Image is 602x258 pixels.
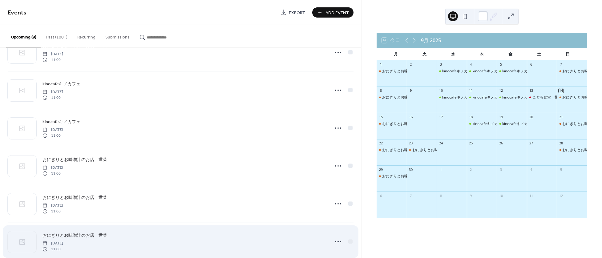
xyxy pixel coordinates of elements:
div: 10 [438,88,443,93]
div: kinocafeキノカフェ [472,95,505,100]
span: 11:00 [42,171,63,176]
div: 1 [438,167,443,172]
div: 16 [409,115,413,119]
div: 15 [378,115,383,119]
div: おにぎりとお味噌汁のお店 世菜 [557,95,587,100]
div: 木 [467,48,496,60]
div: kinocafeキノカフェ [472,121,505,127]
span: Export [289,10,305,16]
div: 30 [409,167,413,172]
div: 20 [529,115,533,119]
div: おにぎりとお味噌汁のお店 世菜 [412,147,468,153]
div: 8 [378,88,383,93]
div: 17 [438,115,443,119]
span: おにぎりとお味噌汁のお店 世菜 [42,232,107,239]
span: 11:00 [42,246,63,252]
span: おにぎりとお味噌汁のお店 世菜 [42,195,107,201]
span: [DATE] [42,89,63,95]
div: 7 [559,62,563,67]
div: 7 [409,193,413,198]
div: こども食堂 桃李 [532,95,562,100]
div: kinocafeキノカフェ [502,121,535,127]
button: Upcoming (9) [6,25,41,47]
div: 11 [469,88,473,93]
div: 3 [499,167,503,172]
div: 土 [525,48,553,60]
div: おにぎりとお味噌汁のお店 世菜 [407,147,437,153]
div: 日 [553,48,582,60]
div: おにぎりとお味噌汁のお店 世菜 [377,69,407,74]
div: 水 [439,48,467,60]
span: おにぎりとお味噌汁のお店 世菜 [42,157,107,163]
div: おにぎりとお味噌汁のお店 世菜 [382,174,438,179]
div: kinocafeキノカフェ [472,69,505,74]
a: Export [276,7,310,18]
div: 4 [469,62,473,67]
div: 13 [529,88,533,93]
div: 3 [438,62,443,67]
div: kinocafeキノカフェ [467,95,497,100]
div: 26 [499,141,503,146]
div: 21 [559,115,563,119]
div: 4 [529,167,533,172]
div: こども食堂 桃李 [527,95,557,100]
a: おにぎりとお味噌汁のお店 世菜 [42,156,107,163]
span: [DATE] [42,241,63,246]
button: Submissions [100,25,135,47]
div: 10 [499,193,503,198]
div: 9月 2025 [421,37,441,44]
span: [DATE] [42,127,63,133]
div: 5 [499,62,503,67]
a: おにぎりとお味噌汁のお店 世菜 [42,194,107,201]
div: 23 [409,141,413,146]
span: [DATE] [42,51,63,57]
div: おにぎりとお味噌汁のお店 世菜 [382,95,438,100]
span: 11:00 [42,95,63,100]
div: 11 [529,193,533,198]
span: Events [8,7,26,19]
div: 5 [559,167,563,172]
div: おにぎりとお味噌汁のお店 世菜 [377,174,407,179]
span: [DATE] [42,203,63,208]
span: [DATE] [42,165,63,171]
span: 11:00 [42,57,63,62]
div: おにぎりとお味噌汁のお店 世菜 [382,69,438,74]
div: kinocafeキノカフェ [442,69,475,74]
div: おにぎりとお味噌汁のお店 世菜 [377,147,407,153]
div: 27 [529,141,533,146]
div: 9 [469,193,473,198]
a: kinocafeキノカフェ [42,80,80,87]
div: 2 [469,167,473,172]
div: 28 [559,141,563,146]
div: kinocafeキノカフェ [502,69,535,74]
a: おにぎりとお味噌汁のお店 世菜 [42,232,107,239]
div: おにぎりとお味噌汁のお店 世菜 [557,69,587,74]
div: 金 [496,48,525,60]
div: おにぎりとお味噌汁のお店 世菜 [377,95,407,100]
div: 18 [469,115,473,119]
div: 29 [378,167,383,172]
div: 6 [378,193,383,198]
div: kinocafeキノカフェ [437,95,467,100]
span: 11:00 [42,133,63,138]
span: Add Event [325,10,349,16]
div: 12 [559,193,563,198]
div: 9 [409,88,413,93]
button: Add Event [312,7,354,18]
a: kinocafeキノカフェ [42,118,80,125]
span: 11:00 [42,208,63,214]
div: kinocafeキノカフェ [497,95,527,100]
div: 22 [378,141,383,146]
div: おにぎりとお味噌汁のお店 世菜 [557,147,587,153]
div: 月 [382,48,410,60]
div: おにぎりとお味噌汁のお店 世菜 [382,147,438,153]
button: Recurring [72,25,100,47]
div: kinocafeキノカフェ [497,121,527,127]
div: 25 [469,141,473,146]
div: 12 [499,88,503,93]
div: 14 [559,88,563,93]
div: 24 [438,141,443,146]
button: Past (100+) [41,25,72,47]
div: おにぎりとお味噌汁のお店 世菜 [377,121,407,127]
